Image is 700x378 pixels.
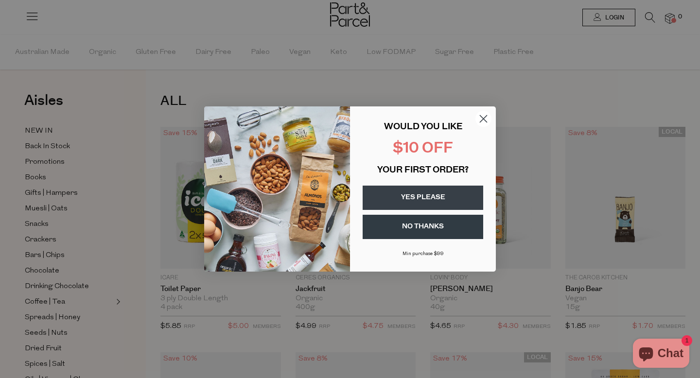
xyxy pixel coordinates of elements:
[630,339,692,370] inbox-online-store-chat: Shopify online store chat
[402,251,444,257] span: Min purchase $99
[377,166,469,175] span: YOUR FIRST ORDER?
[363,186,483,210] button: YES PLEASE
[393,141,453,156] span: $10 OFF
[204,106,350,272] img: 43fba0fb-7538-40bc-babb-ffb1a4d097bc.jpeg
[475,110,492,127] button: Close dialog
[363,215,483,239] button: NO THANKS
[384,123,462,132] span: WOULD YOU LIKE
